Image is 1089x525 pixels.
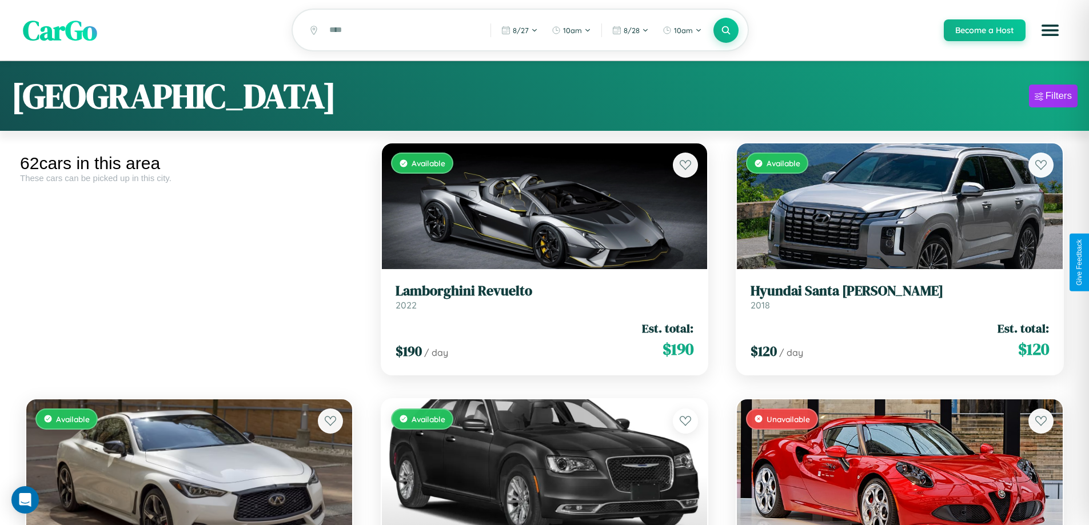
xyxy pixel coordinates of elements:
button: 10am [657,21,708,39]
span: 8 / 27 [513,26,529,35]
a: Hyundai Santa [PERSON_NAME]2018 [751,283,1049,311]
span: $ 190 [396,342,422,360]
div: Filters [1046,90,1072,102]
div: These cars can be picked up in this city. [20,173,358,183]
h3: Hyundai Santa [PERSON_NAME] [751,283,1049,299]
span: Available [412,158,445,168]
span: Available [767,158,800,168]
span: 2022 [396,299,417,311]
span: $ 190 [663,338,693,360]
a: Lamborghini Revuelto2022 [396,283,694,311]
span: Available [56,414,90,424]
span: / day [779,347,803,358]
button: 8/27 [496,21,544,39]
div: 62 cars in this area [20,154,358,173]
span: / day [424,347,448,358]
span: CarGo [23,11,97,49]
div: Open Intercom Messenger [11,486,39,514]
button: Become a Host [944,19,1026,41]
h3: Lamborghini Revuelto [396,283,694,299]
button: 8/28 [607,21,655,39]
div: Give Feedback [1075,239,1083,286]
h1: [GEOGRAPHIC_DATA] [11,73,336,119]
span: 10am [674,26,693,35]
button: Filters [1029,85,1078,107]
span: $ 120 [1018,338,1049,360]
span: Est. total: [998,320,1049,336]
span: Unavailable [767,414,810,424]
span: $ 120 [751,342,777,360]
span: Available [412,414,445,424]
span: Est. total: [642,320,693,336]
button: Open menu [1034,14,1066,46]
span: 10am [563,26,582,35]
span: 2018 [751,299,770,311]
button: 10am [546,21,597,39]
span: 8 / 28 [624,26,640,35]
